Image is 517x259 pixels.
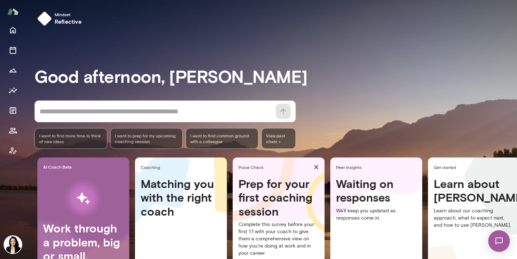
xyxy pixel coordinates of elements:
[51,176,115,221] img: AI Workflows
[141,177,221,218] h4: Matching you with the right coach
[6,103,20,118] button: Documents
[238,177,319,218] h4: Prep for your first coaching session
[238,164,311,170] span: Pulse Check
[7,5,19,18] img: Mento
[336,164,419,170] span: Peer Insights
[6,123,20,138] button: Members
[434,164,517,170] span: Get started
[115,133,178,144] span: I want to prep for my upcoming coaching session
[238,221,319,257] p: Complete this survey before your first 1:1 with your coach to give them a comprehensive view on h...
[6,83,20,98] button: Insights
[34,9,88,29] button: Mindsetreflective
[37,11,52,26] img: mindset
[6,43,20,57] button: Sessions
[34,128,107,149] div: I want to find more time to think of new ideas
[336,207,416,222] p: We'll keep you updated as responses come in.
[434,207,514,229] p: Learn about our coaching approach, what to expect next, and how to use [PERSON_NAME].
[141,164,224,170] span: Coaching
[336,177,416,204] h4: Waiting on responses
[186,128,258,149] div: I want to find common ground with a colleague
[6,23,20,37] button: Home
[434,177,514,204] h4: Learn about [PERSON_NAME]
[110,128,183,149] div: I want to prep for my upcoming coaching session
[55,11,82,17] span: Mindset
[190,133,254,144] span: I want to find common ground with a colleague
[55,17,82,26] h6: reflective
[39,133,103,144] span: I want to find more time to think of new ideas
[261,128,296,149] span: View past chats ->
[6,63,20,77] button: Growth Plan
[43,164,126,170] span: AI Coach Beta
[34,66,517,86] h3: Good afternoon, [PERSON_NAME]
[6,143,20,158] button: Coach app
[4,236,22,253] img: Monica Aggarwal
